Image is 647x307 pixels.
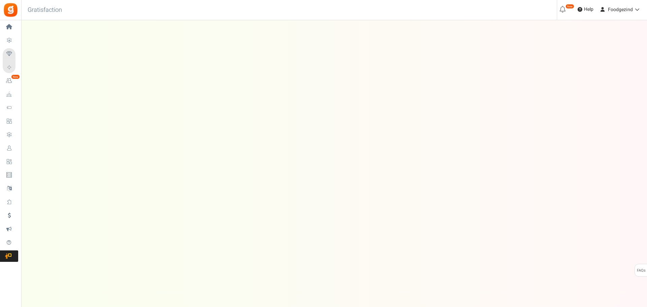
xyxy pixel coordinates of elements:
img: Gratisfaction [3,2,18,18]
a: Help [575,4,596,15]
span: FAQs [637,264,646,277]
h3: Gratisfaction [20,3,69,17]
span: Help [582,6,593,13]
span: Foodgezind [608,6,633,13]
em: New [565,4,574,9]
em: New [11,74,20,79]
a: New [3,75,18,87]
